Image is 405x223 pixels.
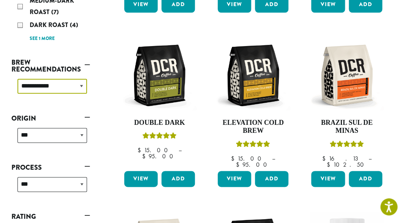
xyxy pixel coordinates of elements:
span: $ [138,146,144,154]
a: Brazil Sul De MinasRated 5.00 out of 5 [309,38,384,168]
div: Origin [11,125,90,152]
button: Add [255,171,288,187]
div: Brew Recommendations [11,76,90,103]
a: Brew Recommendations [11,56,90,76]
div: Rated 5.00 out of 5 [236,140,270,151]
span: Dark Roast [30,21,70,29]
span: – [272,155,275,162]
button: Add [161,171,195,187]
span: – [179,146,182,154]
div: Process [11,174,90,201]
bdi: 16.13 [322,155,361,162]
a: See 1 more [30,35,55,43]
a: Origin [11,112,90,125]
span: (7) [51,8,59,16]
h4: Double Dark [122,119,197,127]
span: $ [326,161,333,169]
a: View [311,171,345,187]
h4: Elevation Cold Brew [216,119,290,135]
a: View [124,171,158,187]
h4: Brazil Sul De Minas [309,119,384,135]
div: Rated 5.00 out of 5 [330,140,364,151]
bdi: 15.00 [231,155,265,162]
bdi: 95.00 [236,161,271,169]
img: DCR-12oz-Elevation-Cold-Brew-Stock-scaled.png [216,38,290,112]
bdi: 102.50 [326,161,367,169]
span: $ [231,155,237,162]
a: Rating [11,210,90,223]
a: Elevation Cold BrewRated 5.00 out of 5 [216,38,290,168]
a: Process [11,161,90,174]
span: $ [236,161,242,169]
button: Add [349,171,382,187]
span: $ [142,152,149,160]
img: DCR-12oz-Double-Dark-Stock-scaled.png [122,38,196,112]
bdi: 15.00 [138,146,171,154]
img: DCR-12oz-Brazil-Sul-De-Minas-Stock-scaled.png [309,38,384,112]
div: Rated 4.50 out of 5 [142,131,177,143]
span: (4) [70,21,78,29]
span: – [369,155,372,162]
a: View [218,171,251,187]
span: $ [322,155,329,162]
a: Double DarkRated 4.50 out of 5 [122,38,197,168]
bdi: 95.00 [142,152,177,160]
